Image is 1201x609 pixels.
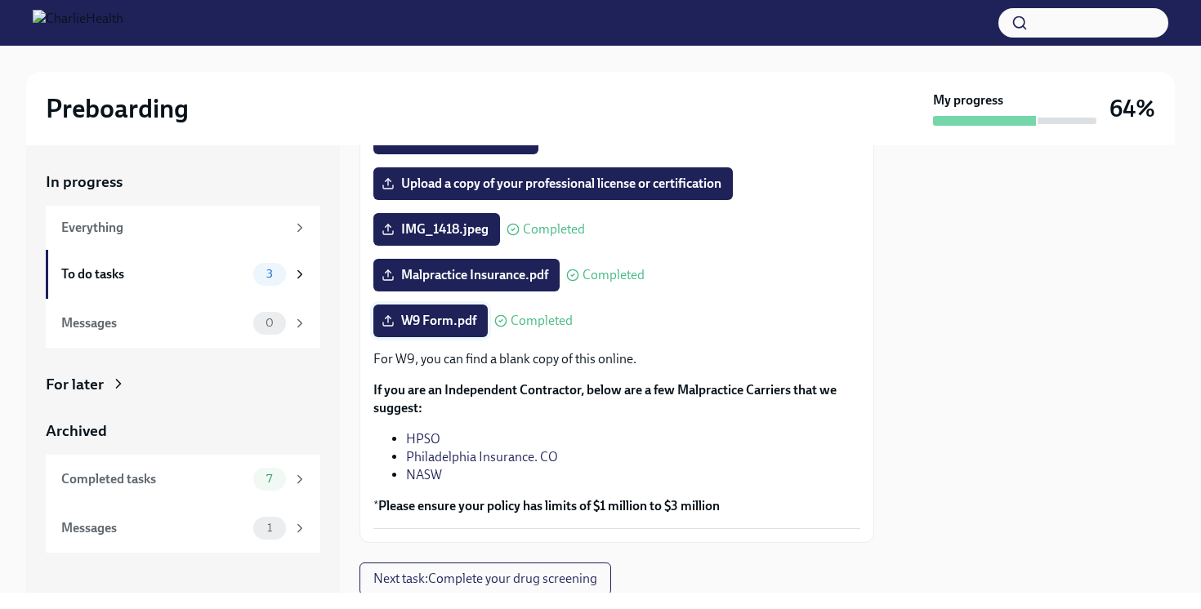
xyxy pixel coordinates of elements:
[46,504,320,553] a: Messages1
[61,314,247,332] div: Messages
[523,223,585,236] span: Completed
[406,449,558,465] a: Philadelphia Insurance. CO
[373,350,860,368] p: For W9, you can find a blank copy of this online.
[373,259,560,291] label: Malpractice Insurance.pdf
[385,313,476,329] span: W9 Form.pdf
[257,522,282,534] span: 1
[33,10,123,36] img: CharlieHealth
[257,473,282,485] span: 7
[46,92,189,125] h2: Preboarding
[1109,94,1155,123] h3: 64%
[385,221,489,238] span: IMG_1418.jpeg
[583,269,645,282] span: Completed
[46,420,320,442] a: Archived
[385,267,548,283] span: Malpractice Insurance.pdf
[46,299,320,348] a: Messages0
[373,571,597,587] span: Next task : Complete your drug screening
[61,519,247,537] div: Messages
[373,213,500,246] label: IMG_1418.jpeg
[406,431,440,447] a: HPSO
[933,91,1003,109] strong: My progress
[46,455,320,504] a: Completed tasks7
[61,265,247,283] div: To do tasks
[373,382,837,416] strong: If you are an Independent Contractor, below are a few Malpractice Carriers that we suggest:
[61,219,286,237] div: Everything
[256,317,284,329] span: 0
[385,176,721,192] span: Upload a copy of your professional license or certification
[46,206,320,250] a: Everything
[46,171,320,193] a: In progress
[373,304,488,337] label: W9 Form.pdf
[511,314,573,327] span: Completed
[406,467,442,482] a: NASW
[46,250,320,299] a: To do tasks3
[46,374,320,395] a: For later
[378,498,720,513] strong: Please ensure your policy has limits of $1 million to $3 million
[257,268,283,280] span: 3
[373,167,733,200] label: Upload a copy of your professional license or certification
[61,470,247,488] div: Completed tasks
[46,374,104,395] div: For later
[359,562,611,595] button: Next task:Complete your drug screening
